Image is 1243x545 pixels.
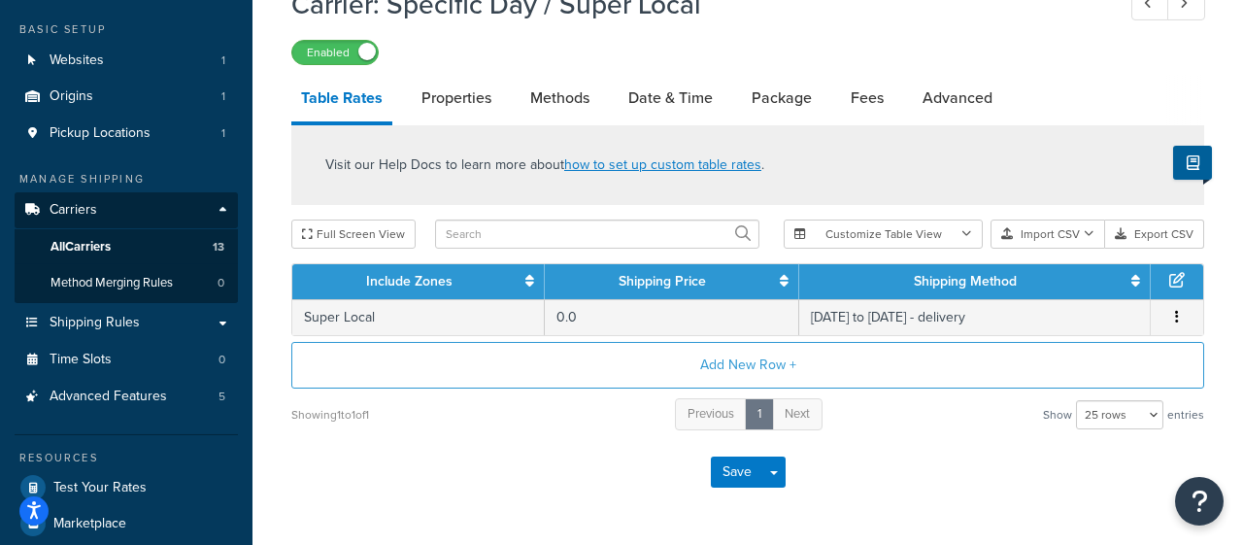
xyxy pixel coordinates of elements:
p: Visit our Help Docs to learn more about . [325,154,764,176]
label: Enabled [292,41,378,64]
td: [DATE] to [DATE] - delivery [799,299,1151,335]
span: All Carriers [50,239,111,255]
span: Next [785,404,810,423]
span: Websites [50,52,104,69]
li: Time Slots [15,342,238,378]
button: Show Help Docs [1173,146,1212,180]
span: Marketplace [53,516,126,532]
button: Save [711,457,763,488]
button: Open Resource Center [1175,477,1224,526]
a: Method Merging Rules0 [15,265,238,301]
li: Pickup Locations [15,116,238,152]
span: 1 [221,88,225,105]
a: Carriers [15,192,238,228]
span: Test Your Rates [53,480,147,496]
a: 1 [745,398,774,430]
a: Advanced Features5 [15,379,238,415]
button: Export CSV [1105,220,1204,249]
a: AllCarriers13 [15,229,238,265]
li: Websites [15,43,238,79]
a: Websites1 [15,43,238,79]
div: Resources [15,450,238,466]
button: Full Screen View [291,220,416,249]
a: Shipping Method [914,271,1017,291]
span: 1 [221,52,225,69]
a: Properties [412,75,501,121]
span: 13 [213,239,224,255]
a: Fees [841,75,893,121]
button: Import CSV [991,220,1105,249]
button: Customize Table View [784,220,983,249]
span: Carriers [50,202,97,219]
a: Test Your Rates [15,470,238,505]
a: Marketplace [15,506,238,541]
div: Basic Setup [15,21,238,38]
span: 5 [218,389,225,405]
a: Advanced [913,75,1002,121]
span: Advanced Features [50,389,167,405]
td: Super Local [292,299,545,335]
a: Next [772,398,823,430]
a: Shipping Price [619,271,706,291]
a: Previous [675,398,747,430]
button: Add New Row + [291,342,1204,389]
td: 0.0 [545,299,799,335]
a: Package [742,75,822,121]
span: 0 [218,352,225,368]
span: Pickup Locations [50,125,151,142]
li: Carriers [15,192,238,303]
span: 0 [218,275,224,291]
div: Manage Shipping [15,171,238,187]
a: Table Rates [291,75,392,125]
span: 1 [221,125,225,142]
span: Show [1043,401,1072,428]
a: how to set up custom table rates [564,154,761,175]
a: Origins1 [15,79,238,115]
span: Origins [50,88,93,105]
a: Methods [521,75,599,121]
span: Method Merging Rules [50,275,173,291]
span: Shipping Rules [50,315,140,331]
a: Include Zones [366,271,453,291]
a: Pickup Locations1 [15,116,238,152]
a: Shipping Rules [15,305,238,341]
span: Time Slots [50,352,112,368]
a: Time Slots0 [15,342,238,378]
input: Search [435,220,759,249]
li: Advanced Features [15,379,238,415]
a: Date & Time [619,75,722,121]
li: Method Merging Rules [15,265,238,301]
li: Origins [15,79,238,115]
span: entries [1167,401,1204,428]
div: Showing 1 to 1 of 1 [291,401,369,428]
span: Previous [688,404,734,423]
